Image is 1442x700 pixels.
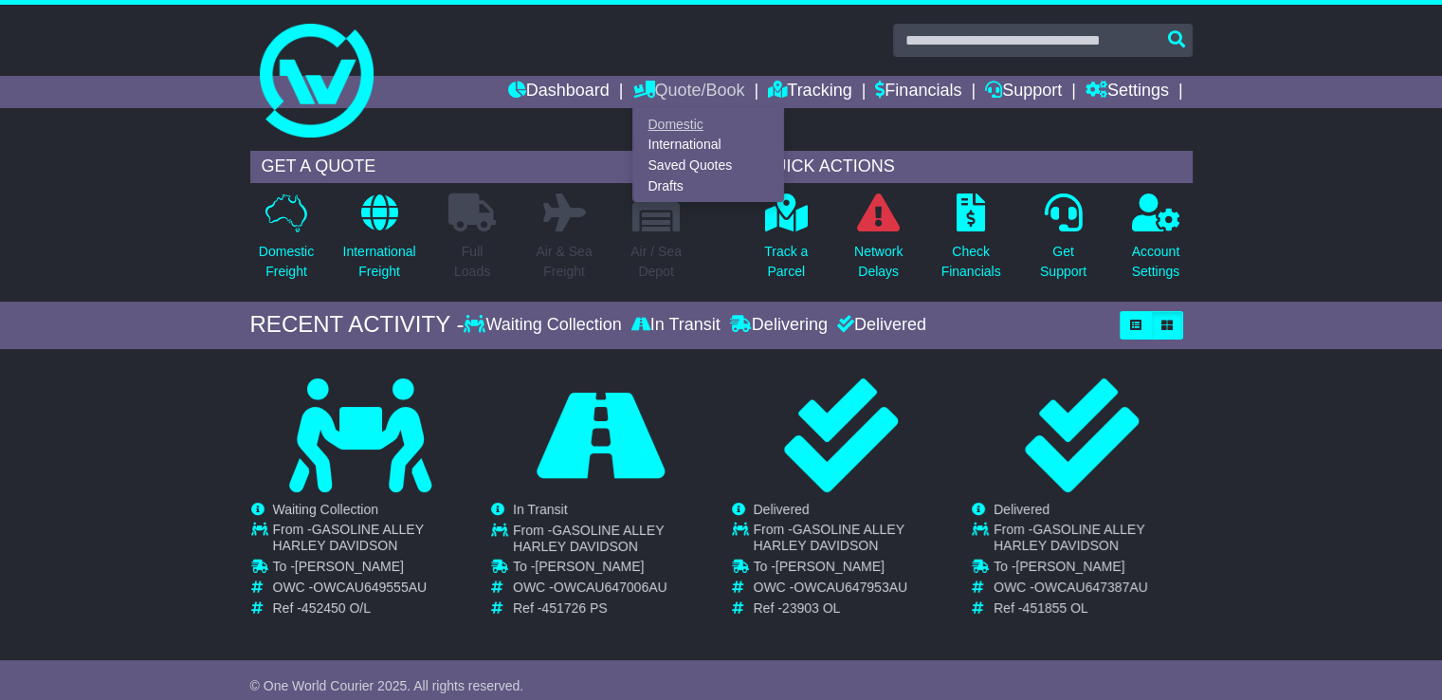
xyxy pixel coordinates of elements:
span: 23903 OL [782,600,841,616]
td: To - [754,559,952,580]
a: NetworkDelays [853,193,904,292]
div: FROM OUR SUPPORT [250,670,1193,697]
a: Financials [875,76,961,108]
span: Waiting Collection [273,502,379,517]
div: Delivering [725,315,832,336]
a: Drafts [633,175,783,196]
p: Air & Sea Freight [536,242,592,282]
span: OWCAU649555AU [313,580,427,595]
div: Waiting Collection [464,315,626,336]
td: From - [994,522,1192,559]
td: OWC - [513,580,711,600]
span: [PERSON_NAME] [776,559,885,574]
span: GASOLINE ALLEY HARLEY DAVIDSON [513,522,664,553]
a: Dashboard [508,76,610,108]
div: Quote/Book [632,108,784,202]
p: Network Delays [854,242,903,282]
p: Get Support [1040,242,1086,282]
a: Settings [1086,76,1169,108]
span: GASOLINE ALLEY HARLEY DAVIDSON [273,522,424,553]
p: Check Financials [941,242,1001,282]
td: To - [273,559,471,580]
span: 451855 OL [1022,600,1087,616]
a: CheckFinancials [940,193,1002,292]
td: Ref - [754,600,952,617]
a: DomesticFreight [258,193,315,292]
p: Account Settings [1132,242,1180,282]
td: OWC - [994,580,1192,600]
div: In Transit [627,315,725,336]
p: Domestic Freight [259,242,314,282]
span: GASOLINE ALLEY HARLEY DAVIDSON [754,522,904,553]
span: 452450 O/L [301,600,371,616]
td: Ref - [513,600,711,617]
a: Quote/Book [632,76,744,108]
a: Track aParcel [763,193,809,292]
td: Ref - [273,600,471,617]
td: To - [994,559,1192,580]
td: OWC - [754,580,952,600]
div: QUICK ACTIONS [750,151,1193,183]
p: Full Loads [448,242,496,282]
p: Air / Sea Depot [630,242,682,282]
div: RECENT ACTIVITY - [250,311,465,339]
div: Delivered [832,315,926,336]
span: OWCAU647953AU [794,580,907,595]
p: Track a Parcel [764,242,808,282]
p: International Freight [342,242,415,282]
span: OWCAU647387AU [1034,580,1148,595]
a: AccountSettings [1131,193,1181,292]
span: [PERSON_NAME] [535,559,644,574]
span: GASOLINE ALLEY HARLEY DAVIDSON [994,522,1144,553]
span: OWCAU647006AU [554,580,667,595]
a: Domestic [633,114,783,135]
a: Tracking [768,76,851,108]
span: [PERSON_NAME] [1015,559,1124,574]
td: From - [754,522,952,559]
span: [PERSON_NAME] [295,559,404,574]
td: OWC - [273,580,471,600]
a: Saved Quotes [633,156,783,176]
span: 451726 PS [541,600,607,616]
a: International [633,135,783,156]
span: Delivered [754,502,810,517]
td: From - [273,522,471,559]
td: From - [513,522,711,559]
a: Support [985,76,1062,108]
div: GET A QUOTE [250,151,693,183]
span: © One World Courier 2025. All rights reserved. [250,678,524,693]
span: In Transit [513,502,568,517]
a: GetSupport [1039,193,1087,292]
td: To - [513,559,711,580]
td: Ref - [994,600,1192,617]
a: InternationalFreight [341,193,416,292]
span: Delivered [994,502,1050,517]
